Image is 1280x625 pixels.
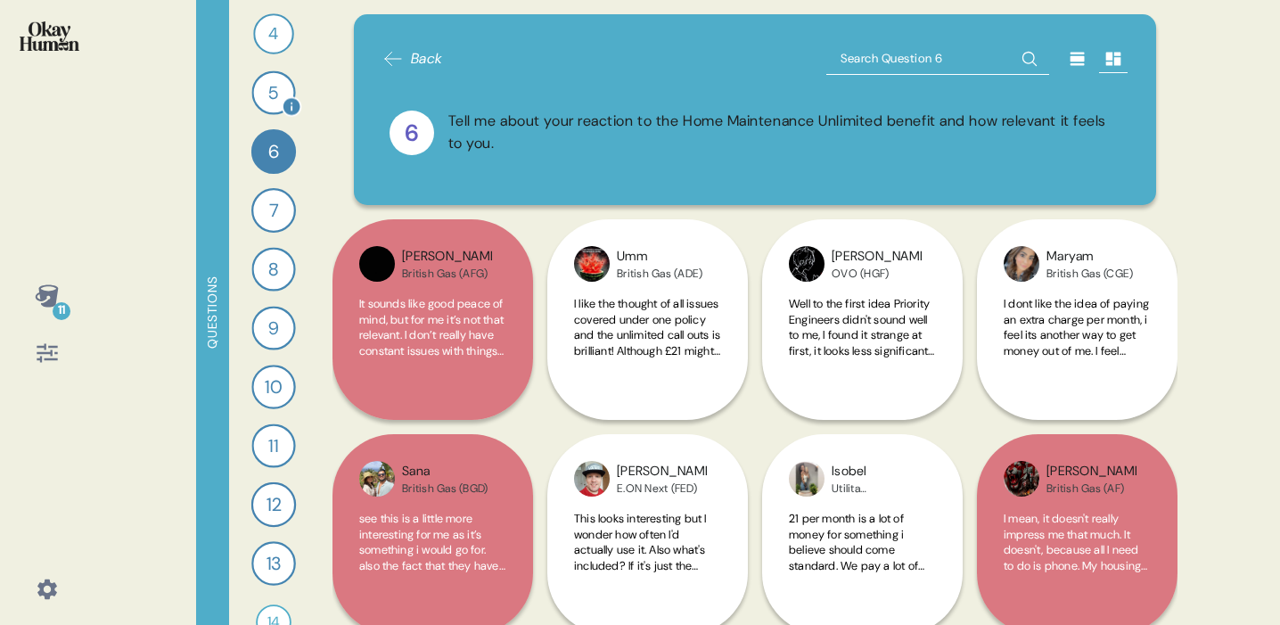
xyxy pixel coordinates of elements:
img: profilepic_24238609865807566.jpg [359,461,395,497]
div: [PERSON_NAME] [617,462,707,481]
div: Umm [617,247,702,267]
div: 6 [251,129,296,174]
div: British Gas (BGD) [402,481,488,496]
img: profilepic_24483260541305235.jpg [1004,246,1039,282]
img: profilepic_9616415298461273.jpg [359,246,395,282]
div: 8 [251,247,295,291]
img: okayhuman.3b1b6348.png [20,21,79,51]
div: [PERSON_NAME] [832,247,922,267]
div: 6 [390,111,434,155]
img: profilepic_24610263898610095.jpg [789,246,825,282]
div: [PERSON_NAME] [402,247,492,267]
div: 7 [251,188,296,233]
div: Tell me about your reaction to the Home Maintenance Unlimited benefit and how relevant it feels t... [448,111,1121,155]
span: It sounds like good peace of mind, but for me it’s not that relevant. I don’t really have constan... [359,296,504,467]
div: 9 [251,306,295,350]
div: British Gas (CGE) [1046,267,1133,281]
div: Isobel [832,462,922,481]
span: I like the thought of all issues covered under one policy and the unlimited call outs is brillian... [574,296,720,436]
img: profilepic_24306208415667630.jpg [574,461,610,497]
img: profilepic_24348691424788812.jpg [574,246,610,282]
div: 13 [251,541,296,586]
div: Sana [402,462,488,481]
span: Well to the first idea Priority Engineers didn't sound well to me, I found it strange at first, i... [789,296,935,436]
div: 10 [251,365,295,408]
div: 4 [253,13,294,54]
div: 11 [53,302,70,320]
input: Search Question 6 [826,43,1049,75]
span: I dont like the idea of paying an extra charge per month, i feel its another way to get money out... [1004,296,1149,436]
div: Maryam [1046,247,1133,267]
img: profilepic_24128656310089505.jpg [1004,461,1039,497]
span: I mean, it doesn't really impress me that much. It doesn't, because all I need to do is phone. My... [1004,511,1150,620]
div: British Gas (AF) [1046,481,1136,496]
div: OVO (HGF) [832,267,922,281]
div: 12 [251,482,296,527]
div: 11 [251,424,295,467]
div: British Gas (ADE) [617,267,702,281]
div: E.ON Next (FED) [617,481,707,496]
img: profilepic_24298624706458262.jpg [789,461,825,497]
div: British Gas (AFG) [402,267,492,281]
span: Back [411,48,443,70]
div: 5 [251,70,295,114]
div: Utilita ([PERSON_NAME]) [832,481,922,496]
div: [PERSON_NAME] [1046,462,1136,481]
